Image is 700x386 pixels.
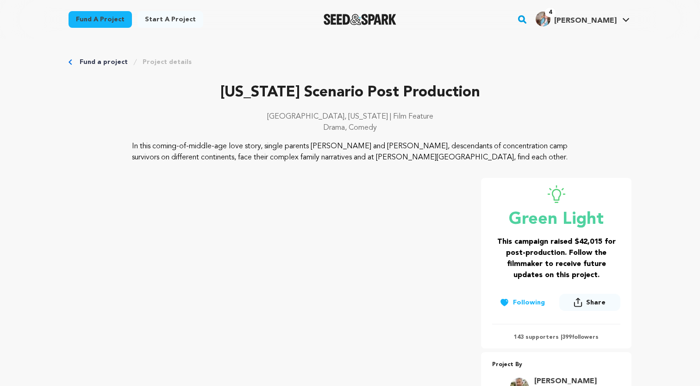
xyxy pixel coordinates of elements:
[536,12,550,26] img: 1503693486-Jhennifer-Webberley-onset-768x512.jpg
[492,334,620,341] p: 143 supporters | followers
[492,360,620,370] p: Project By
[534,10,631,29] span: Jhennifer W.'s Profile
[137,11,203,28] a: Start a project
[80,57,128,67] a: Fund a project
[536,12,617,26] div: Jhennifer W.'s Profile
[586,298,606,307] span: Share
[69,122,631,133] p: Drama, Comedy
[324,14,396,25] a: Seed&Spark Homepage
[559,294,620,315] span: Share
[492,236,620,281] h3: This campaign raised $42,015 for post-production. Follow the filmmaker to receive future updates ...
[559,294,620,311] button: Share
[545,8,556,17] span: 4
[324,14,396,25] img: Seed&Spark Logo Dark Mode
[69,82,631,104] p: [US_STATE] Scenario Post Production
[69,57,631,67] div: Breadcrumb
[143,57,192,67] a: Project details
[492,210,620,229] p: Green Light
[125,141,575,163] p: In this coming-of-middle-age love story, single parents [PERSON_NAME] and [PERSON_NAME], descenda...
[69,11,132,28] a: Fund a project
[562,335,572,340] span: 399
[554,17,617,25] span: [PERSON_NAME]
[492,294,552,311] button: Following
[534,10,631,26] a: Jhennifer W.'s Profile
[69,111,631,122] p: [GEOGRAPHIC_DATA], [US_STATE] | Film Feature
